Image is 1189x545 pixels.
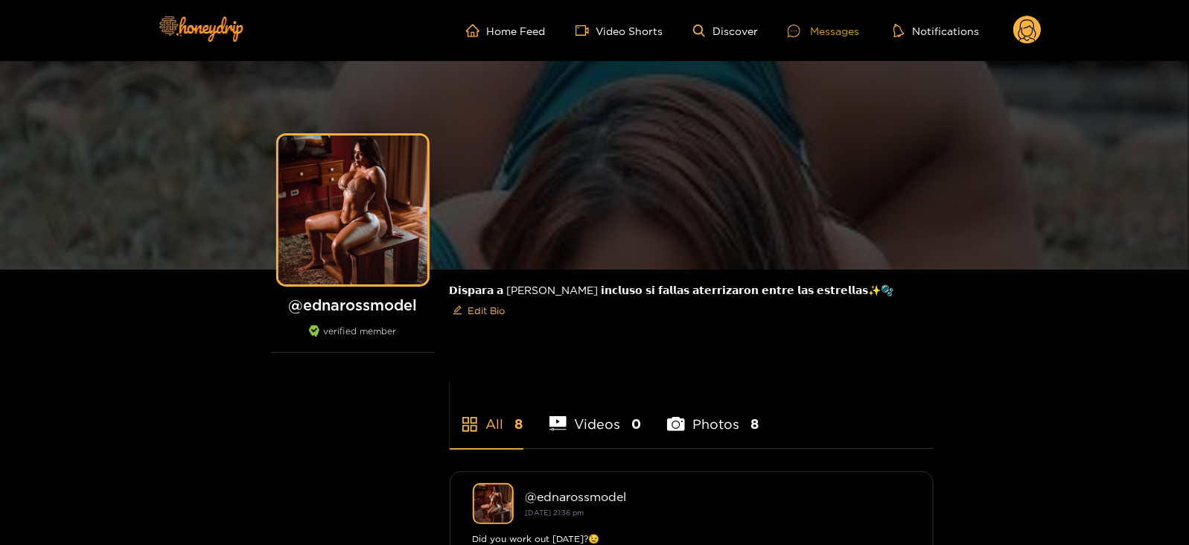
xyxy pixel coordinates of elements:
[526,509,584,517] small: [DATE] 21:36 pm
[473,483,514,524] img: ednarossmodel
[450,270,934,334] div: 𝗗𝗶𝘀𝗽𝗮𝗿𝗮 𝗮 [PERSON_NAME] 𝗶𝗻𝗰𝗹𝘂𝘀𝗼 𝘀𝗶 𝗳𝗮𝗹𝗹𝗮𝘀 𝗮𝘁𝗲𝗿𝗿𝗶𝘇𝗮𝗿𝗼𝗻 𝗲𝗻𝘁𝗿𝗲 𝗹𝗮𝘀 𝗲𝘀𝘁𝗿𝗲𝗹𝗹𝗮𝘀✨🫧
[468,303,506,318] span: Edit Bio
[667,381,759,448] li: Photos
[889,23,984,38] button: Notifications
[271,296,435,314] h1: @ ednarossmodel
[466,24,487,37] span: home
[466,24,546,37] a: Home Feed
[788,22,859,39] div: Messages
[515,415,523,433] span: 8
[450,381,523,448] li: All
[750,415,759,433] span: 8
[549,381,642,448] li: Videos
[453,305,462,316] span: edit
[631,415,641,433] span: 0
[450,299,509,322] button: editEdit Bio
[693,25,758,37] a: Discover
[461,415,479,433] span: appstore
[576,24,596,37] span: video-camera
[576,24,663,37] a: Video Shorts
[271,325,435,353] div: verified member
[526,490,911,503] div: @ ednarossmodel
